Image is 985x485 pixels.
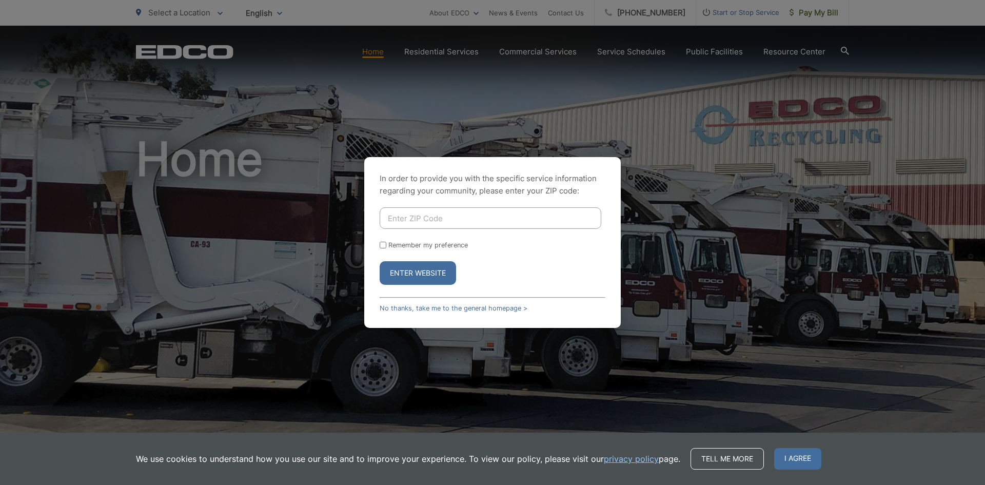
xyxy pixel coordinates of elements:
[774,448,821,470] span: I agree
[604,453,659,465] a: privacy policy
[380,172,605,197] p: In order to provide you with the specific service information regarding your community, please en...
[136,453,680,465] p: We use cookies to understand how you use our site and to improve your experience. To view our pol...
[691,448,764,470] a: Tell me more
[388,241,468,249] label: Remember my preference
[380,261,456,285] button: Enter Website
[380,304,527,312] a: No thanks, take me to the general homepage >
[380,207,601,229] input: Enter ZIP Code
